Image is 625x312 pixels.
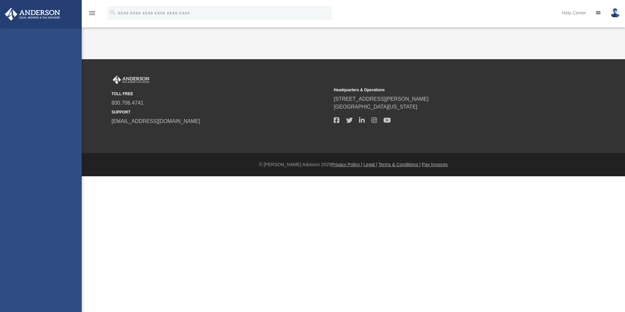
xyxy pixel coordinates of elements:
div: © [PERSON_NAME] Advisors 2025 [82,161,625,168]
a: [GEOGRAPHIC_DATA][US_STATE] [334,104,417,110]
a: Terms & Conditions | [379,162,421,167]
i: menu [88,9,96,17]
a: Privacy Policy | [331,162,363,167]
small: Headquarters & Operations [334,87,551,93]
img: Anderson Advisors Platinum Portal [111,76,151,84]
a: [STREET_ADDRESS][PERSON_NAME] [334,96,429,102]
a: [EMAIL_ADDRESS][DOMAIN_NAME] [111,118,200,124]
a: Pay Invoices [422,162,448,167]
a: 800.706.4741 [111,100,144,106]
small: SUPPORT [111,109,329,115]
a: Legal | [363,162,377,167]
img: User Pic [610,8,620,18]
i: search [109,9,116,16]
small: TOLL FREE [111,91,329,97]
a: menu [88,12,96,17]
img: Anderson Advisors Platinum Portal [3,8,62,21]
